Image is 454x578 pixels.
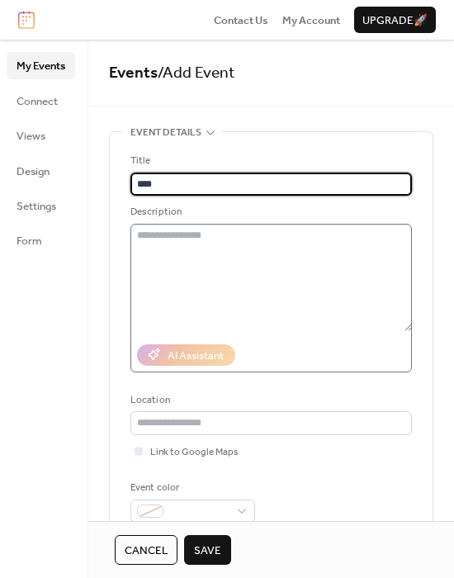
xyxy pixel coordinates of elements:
a: Contact Us [214,12,268,28]
a: Views [7,122,75,149]
a: My Events [7,52,75,78]
span: Settings [17,198,56,215]
button: Save [184,535,231,565]
span: Cancel [125,542,168,559]
div: Location [130,392,409,409]
img: logo [18,11,35,29]
span: Contact Us [214,12,268,29]
a: My Account [282,12,340,28]
div: Event color [130,480,252,496]
a: Settings [7,192,75,219]
span: Link to Google Maps [150,444,239,461]
button: Cancel [115,535,177,565]
span: Save [194,542,221,559]
div: Description [130,204,409,220]
span: Upgrade 🚀 [362,12,428,29]
span: Design [17,163,50,180]
span: My Events [17,58,65,74]
span: Form [17,233,42,249]
div: Title [130,153,409,169]
span: / Add Event [158,58,235,88]
a: Design [7,158,75,184]
a: Connect [7,88,75,114]
span: Event details [130,125,201,141]
span: My Account [282,12,340,29]
span: Connect [17,93,58,110]
span: Views [17,128,45,144]
a: Form [7,227,75,253]
a: Events [109,58,158,88]
button: Upgrade🚀 [354,7,436,33]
